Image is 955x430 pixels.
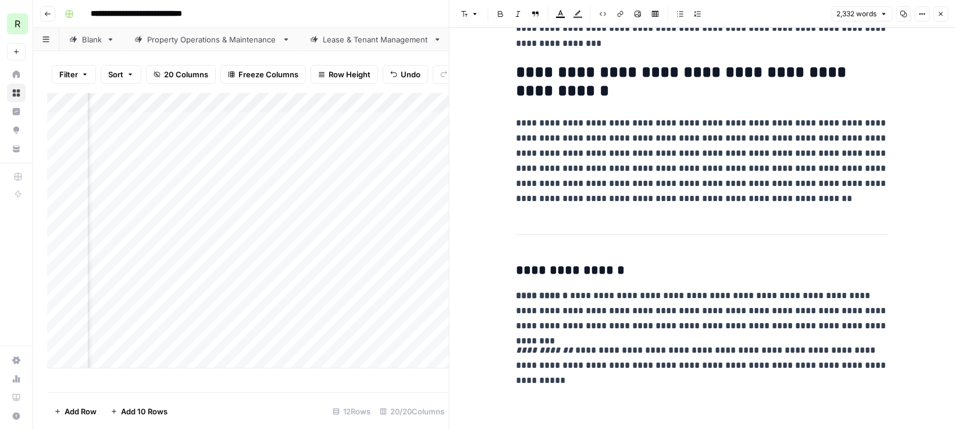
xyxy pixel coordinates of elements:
[383,65,428,84] button: Undo
[121,406,168,417] span: Add 10 Rows
[7,351,26,370] a: Settings
[104,402,174,421] button: Add 10 Rows
[7,407,26,425] button: Help + Support
[7,388,26,407] a: Learning Hub
[59,69,78,80] span: Filter
[7,139,26,158] a: Your Data
[238,69,298,80] span: Freeze Columns
[375,402,449,421] div: 20/20 Columns
[82,34,102,45] div: Blank
[47,402,104,421] button: Add Row
[7,65,26,84] a: Home
[147,34,277,45] div: Property Operations & Maintenance
[7,370,26,388] a: Usage
[15,17,20,31] span: R
[108,69,123,80] span: Sort
[7,84,26,102] a: Browse
[311,65,378,84] button: Row Height
[101,65,141,84] button: Sort
[7,102,26,121] a: Insights
[52,65,96,84] button: Filter
[300,28,451,51] a: Lease & Tenant Management
[65,406,97,417] span: Add Row
[164,69,208,80] span: 20 Columns
[328,402,375,421] div: 12 Rows
[329,69,370,80] span: Row Height
[323,34,429,45] div: Lease & Tenant Management
[836,9,876,19] span: 2,332 words
[124,28,300,51] a: Property Operations & Maintenance
[401,69,421,80] span: Undo
[146,65,216,84] button: 20 Columns
[831,6,892,21] button: 2,332 words
[59,28,124,51] a: Blank
[7,121,26,139] a: Opportunities
[7,9,26,38] button: Workspace: Re-Leased
[220,65,306,84] button: Freeze Columns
